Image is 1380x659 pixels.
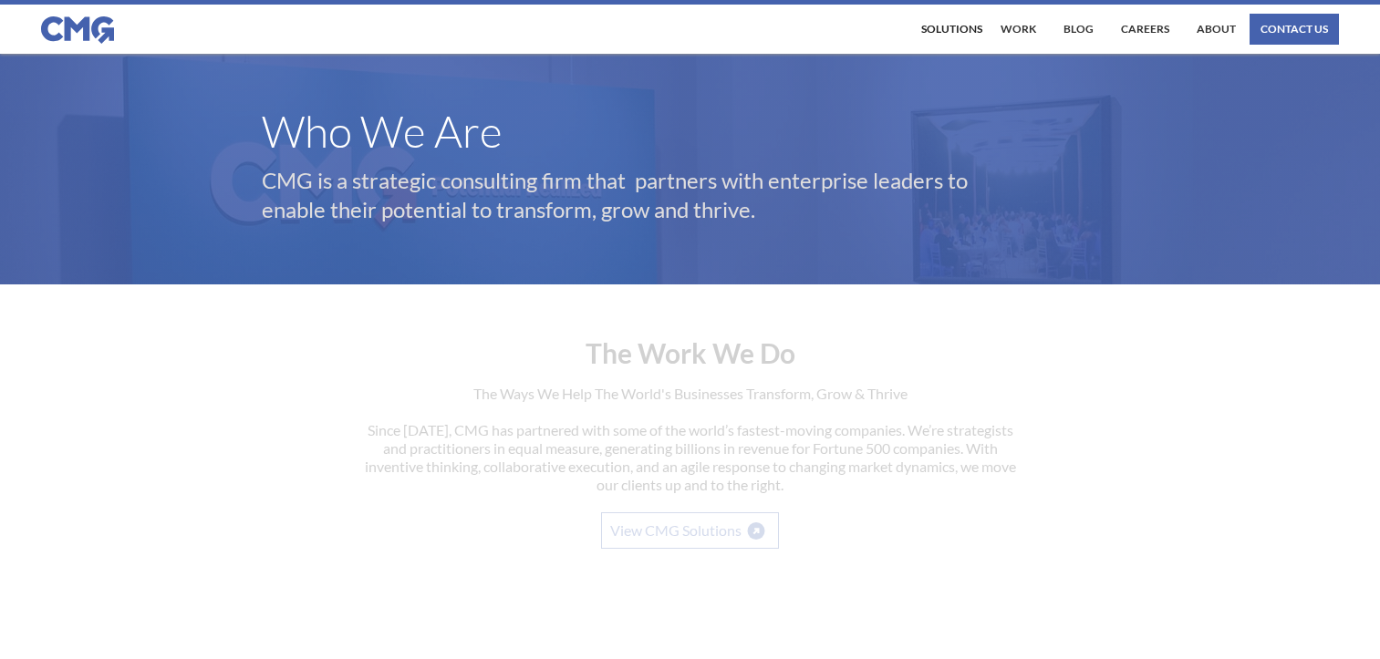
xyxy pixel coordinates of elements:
div: contact us [1261,24,1328,35]
p: The Ways We Help The World's Businesses Transform, Grow & Thrive Since [DATE], CMG has partnered ... [362,385,1019,512]
a: About [1192,14,1240,45]
p: CMG is a strategic consulting firm that partners with enterprise leaders to enable their potentia... [262,166,1028,224]
a: work [996,14,1041,45]
div: Solutions [921,24,982,35]
a: Blog [1059,14,1098,45]
a: View CMG Solutions [601,512,779,549]
h1: Who We Are [262,115,1119,148]
img: CMG logo in blue. [41,16,114,44]
a: Careers [1116,14,1174,45]
h2: The Work We Do [362,321,1019,366]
